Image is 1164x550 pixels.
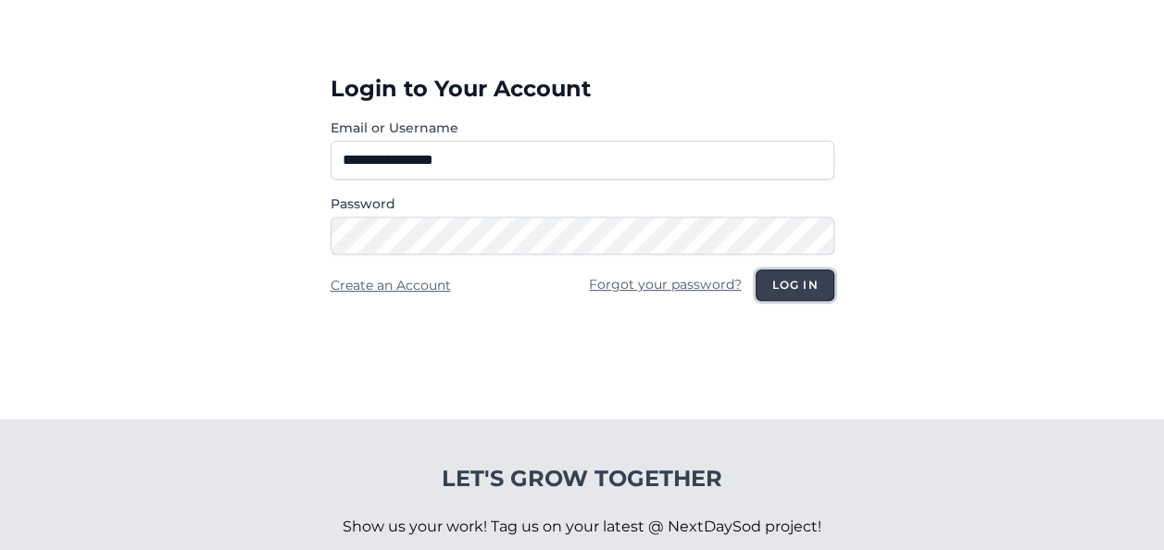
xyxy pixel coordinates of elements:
[756,269,833,301] button: Log in
[331,74,834,104] h3: Login to Your Account
[331,119,834,137] label: Email or Username
[343,464,821,494] h4: Let's Grow Together
[331,277,451,294] a: Create an Account
[589,276,741,293] a: Forgot your password?
[331,194,834,213] label: Password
